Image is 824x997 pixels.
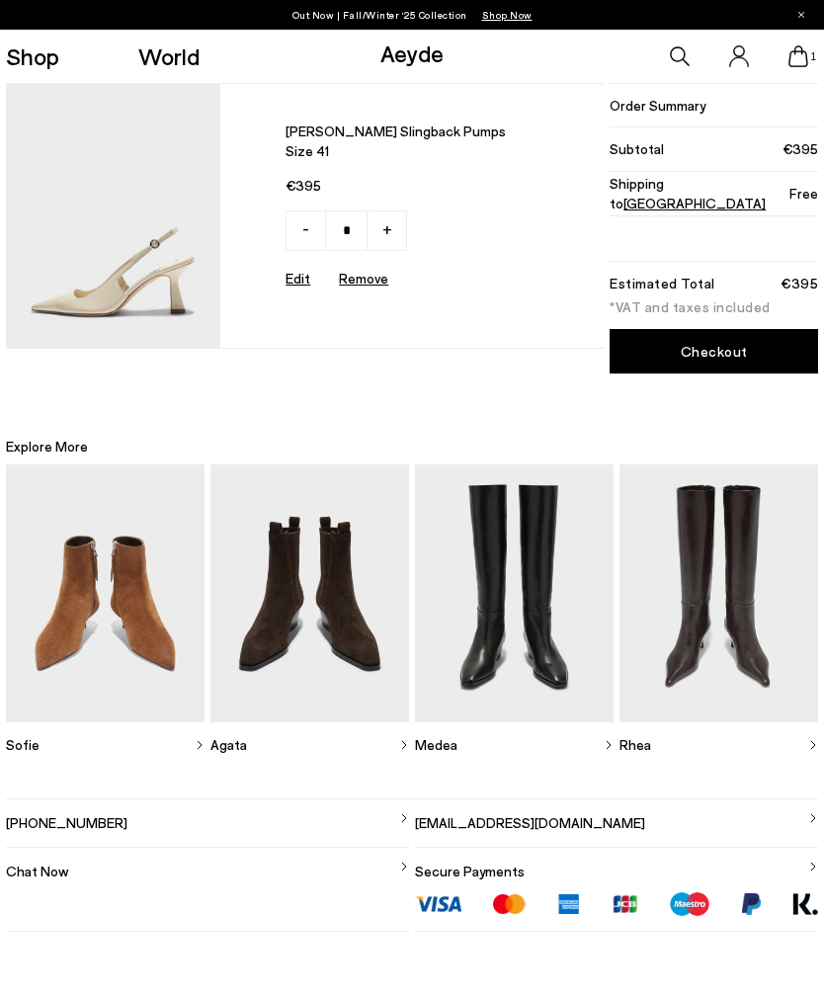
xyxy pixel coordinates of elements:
img: svg%3E [604,740,614,750]
span: Sofie [6,735,40,755]
li: Order Summary [610,83,818,127]
a: Chat Now [6,848,409,881]
span: Shipping to [610,174,789,213]
a: Rhea [619,722,818,767]
div: €395 [781,277,818,291]
img: svg%3E [195,740,205,750]
a: 1 [788,45,808,67]
a: + [367,210,407,251]
span: - [302,216,309,240]
a: Secure Payments [415,848,818,881]
a: Aeyde [380,39,444,67]
p: Out Now | Fall/Winter ‘25 Collection [292,5,533,25]
span: 1 [808,51,818,62]
img: svg%3E [399,813,409,823]
a: [EMAIL_ADDRESS][DOMAIN_NAME] [415,799,818,833]
img: AEYDE-FERNANDA-NAPPA-LEATHER-CREAMY-1_2b39ce62-cef0-4275-9a26-82dc83724eab_580x.jpg [6,84,220,348]
u: Remove [339,270,388,287]
span: Navigate to /collections/new-in [482,9,533,21]
a: [PHONE_NUMBER] [6,799,409,833]
span: Free [789,184,818,204]
img: svg%3E [399,740,409,750]
span: €395 [783,139,818,159]
span: Rhea [619,735,651,755]
a: - [286,210,326,251]
img: Descriptive text [6,464,205,722]
div: *VAT and taxes included [610,300,818,314]
span: €395 [286,176,519,196]
img: svg%3E [399,862,409,872]
img: Descriptive text [619,464,818,722]
span: + [382,216,392,240]
li: Subtotal [610,127,818,172]
a: Medea [415,722,614,767]
a: Shop [6,44,59,68]
span: Agata [210,735,247,755]
span: Medea [415,735,457,755]
a: Edit [286,270,310,287]
img: svg%3E [808,813,818,823]
img: svg%3E [808,862,818,872]
a: Agata [210,722,409,767]
span: [PERSON_NAME] slingback pumps [286,122,519,141]
a: Checkout [610,329,818,374]
img: Descriptive text [210,464,409,722]
img: svg%3E [808,740,818,750]
a: Sofie [6,722,205,767]
img: Descriptive text [415,464,614,722]
span: [GEOGRAPHIC_DATA] [623,195,766,211]
a: World [138,44,200,68]
span: Size 41 [286,141,519,161]
div: Estimated Total [610,277,715,291]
